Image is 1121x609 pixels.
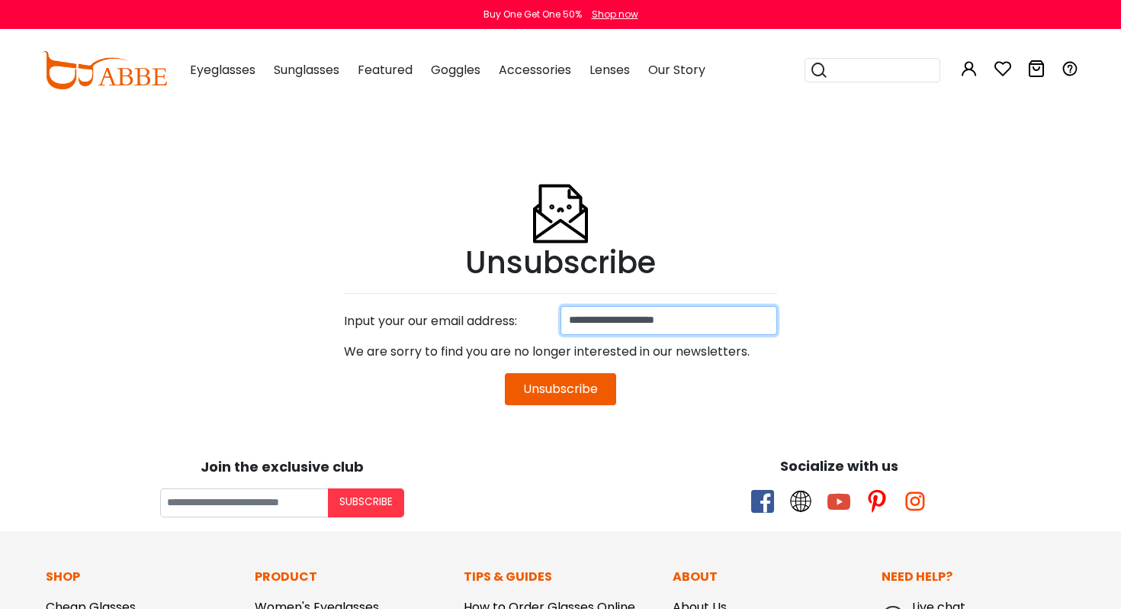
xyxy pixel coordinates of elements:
[505,373,616,405] button: Unsubscribe
[904,490,927,513] span: instagram
[190,61,255,79] span: Eyeglasses
[589,61,630,79] span: Lenses
[336,306,560,337] div: Input your our email address:
[882,568,1075,586] p: Need Help?
[673,568,866,586] p: About
[827,490,850,513] span: youtube
[464,568,657,586] p: Tips & Guides
[255,568,448,586] p: Product
[483,8,582,21] div: Buy One Get One 50%
[358,61,413,79] span: Featured
[751,490,774,513] span: facebook
[344,337,777,367] div: We are sorry to find you are no longer interested in our newsletters.
[584,8,638,21] a: Shop now
[344,244,777,281] h1: Unsubscribe
[530,147,591,244] img: Unsubscribe
[328,488,404,517] button: Subscribe
[568,456,1110,476] div: Socialize with us
[431,61,480,79] span: Goggles
[160,488,328,517] input: Your email
[648,61,705,79] span: Our Story
[274,61,339,79] span: Sunglasses
[592,8,638,21] div: Shop now
[789,490,812,513] span: twitter
[42,51,167,89] img: abbeglasses.com
[11,453,553,477] div: Join the exclusive club
[866,490,888,513] span: pinterest
[46,568,239,586] p: Shop
[499,61,571,79] span: Accessories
